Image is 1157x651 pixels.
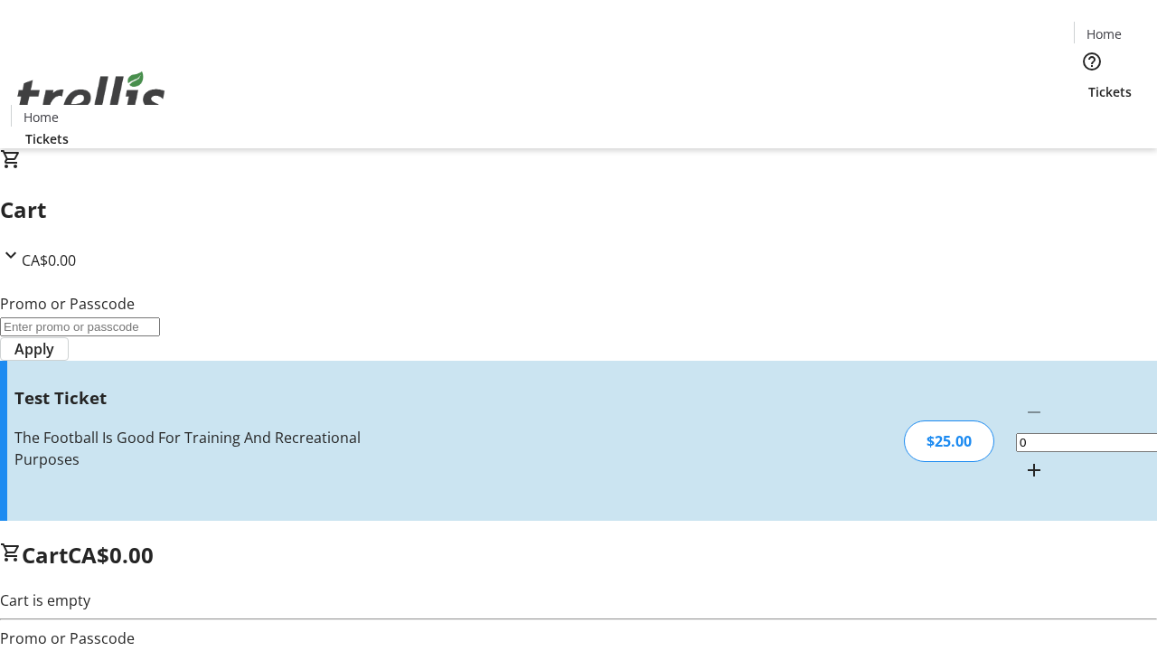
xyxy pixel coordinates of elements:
[24,108,59,127] span: Home
[1086,24,1122,43] span: Home
[14,427,409,470] div: The Football Is Good For Training And Recreational Purposes
[68,540,154,570] span: CA$0.00
[14,385,409,410] h3: Test Ticket
[11,129,83,148] a: Tickets
[1016,452,1052,488] button: Increment by one
[25,129,69,148] span: Tickets
[11,52,172,142] img: Orient E2E Organization SdwJoS00mz's Logo
[14,338,54,360] span: Apply
[1075,24,1133,43] a: Home
[22,250,76,270] span: CA$0.00
[1074,82,1146,101] a: Tickets
[1074,101,1110,137] button: Cart
[1074,43,1110,80] button: Help
[12,108,70,127] a: Home
[1088,82,1132,101] span: Tickets
[904,420,994,462] div: $25.00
